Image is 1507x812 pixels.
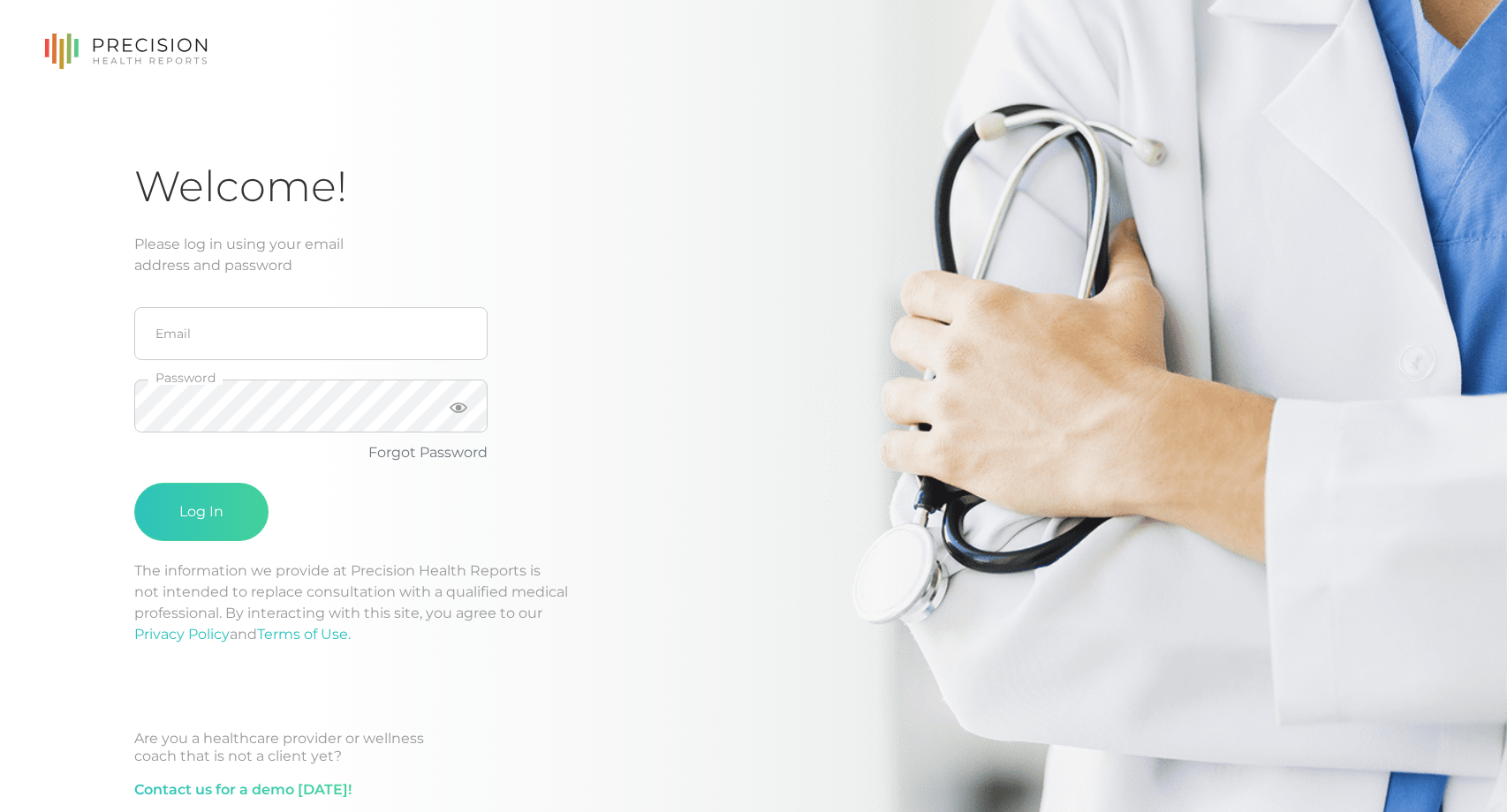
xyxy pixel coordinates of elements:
[134,483,269,541] button: Log In
[134,560,1373,645] p: The information we provide at Precision Health Reports is not intended to replace consultation wi...
[134,234,1373,276] div: Please log in using your email address and password
[134,161,1373,213] h1: Welcome!
[134,307,488,360] input: Email
[134,730,1373,765] div: Are you a healthcare provider or wellness coach that is not a client yet?
[368,444,488,461] a: Forgot Password
[257,626,351,643] a: Terms of Use.
[134,626,230,643] a: Privacy Policy
[134,779,352,801] a: Contact us for a demo [DATE]!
